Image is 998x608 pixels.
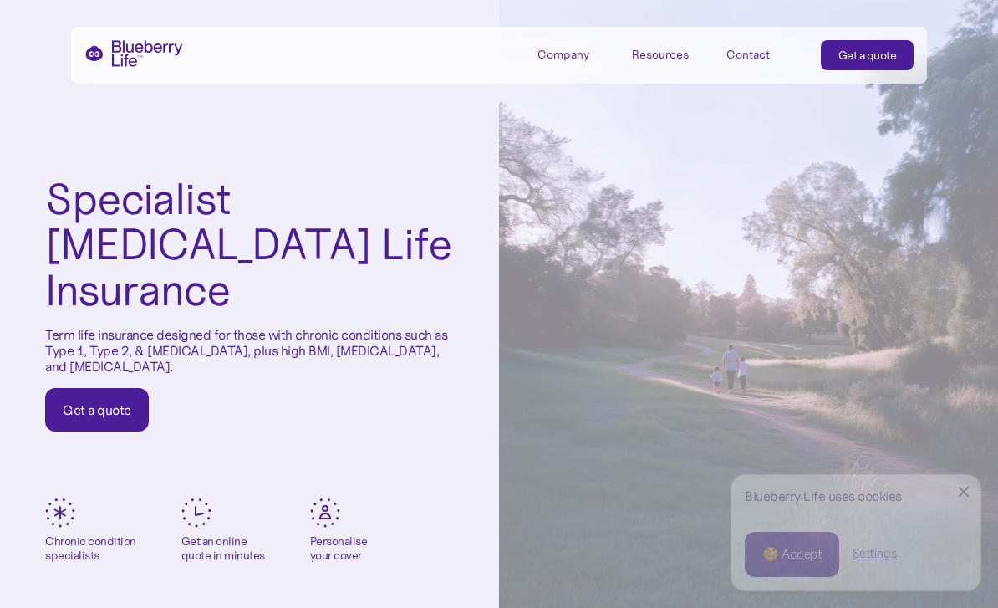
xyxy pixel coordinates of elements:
[947,475,980,508] a: Close Cookie Popup
[838,47,897,64] div: Get a quote
[310,534,368,563] div: Personalise your cover
[762,545,822,564] div: 🍪 Accept
[45,176,454,314] h1: Specialist [MEDICAL_DATA] Life Insurance
[632,48,689,62] div: Resources
[537,48,589,62] div: Company
[726,48,770,62] div: Contact
[63,401,131,418] div: Get a quote
[632,40,707,68] div: Resources
[745,532,839,577] a: 🍪 Accept
[537,40,613,68] div: Company
[45,388,149,432] a: Get a quote
[726,40,802,68] a: Contact
[45,327,454,376] p: Term life insurance designed for those with chronic conditions such as Type 1, Type 2, & [MEDICAL...
[853,545,897,563] a: Settings
[181,534,265,563] div: Get an online quote in minutes
[84,40,183,67] a: home
[45,534,136,563] div: Chronic condition specialists
[821,40,914,70] a: Get a quote
[745,488,967,504] div: Blueberry Life uses cookies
